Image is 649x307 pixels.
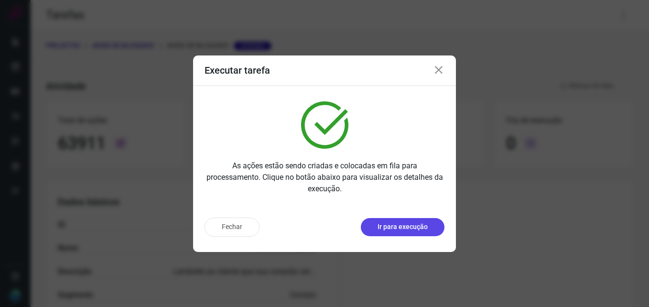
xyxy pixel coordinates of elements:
img: verified.svg [301,101,348,149]
p: Ir para execução [378,222,428,232]
button: Ir para execução [361,218,444,236]
h3: Executar tarefa [205,65,270,76]
p: As ações estão sendo criadas e colocadas em fila para processamento. Clique no botão abaixo para ... [205,160,444,195]
button: Fechar [205,218,260,237]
